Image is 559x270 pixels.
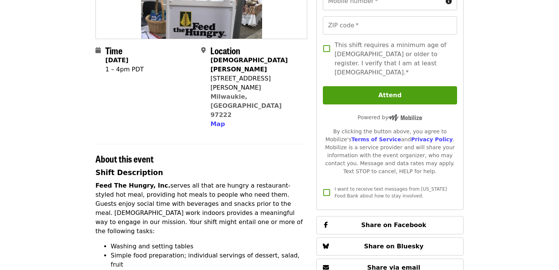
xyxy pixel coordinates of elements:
[335,41,451,77] span: This shift requires a minimum age of [DEMOGRAPHIC_DATA] or older to register. I verify that I am ...
[364,243,424,250] span: Share on Bluesky
[105,57,129,64] strong: [DATE]
[388,114,422,121] img: Powered by Mobilize
[411,136,453,142] a: Privacy Policy
[95,152,154,165] span: About this event
[335,186,447,199] span: I want to receive text messages from [US_STATE] Food Bank about how to stay involved.
[316,237,464,256] button: Share on Bluesky
[210,44,240,57] span: Location
[351,136,401,142] a: Terms of Service
[316,216,464,234] button: Share on Facebook
[111,251,307,269] li: Simple food preparation; individual servings of dessert, salad, fruit
[323,128,457,175] div: By clicking the button above, you agree to Mobilize's and . Mobilize is a service provider and wi...
[210,120,225,128] span: Map
[210,93,281,118] a: Milwaukie, [GEOGRAPHIC_DATA] 97222
[105,65,144,74] div: 1 – 4pm PDT
[357,114,422,120] span: Powered by
[323,86,457,104] button: Attend
[210,57,287,73] strong: [DEMOGRAPHIC_DATA][PERSON_NAME]
[95,181,307,236] p: serves all that are hungry a restaurant-styled hot meal, providing hot meals to people who need t...
[210,74,301,92] div: [STREET_ADDRESS][PERSON_NAME]
[95,182,170,189] strong: Feed The Hungry, Inc.
[361,221,426,229] span: Share on Facebook
[95,47,101,54] i: calendar icon
[95,169,163,177] strong: Shift Description
[210,120,225,129] button: Map
[105,44,122,57] span: Time
[201,47,206,54] i: map-marker-alt icon
[323,16,457,35] input: ZIP code
[111,242,307,251] li: Washing and setting tables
